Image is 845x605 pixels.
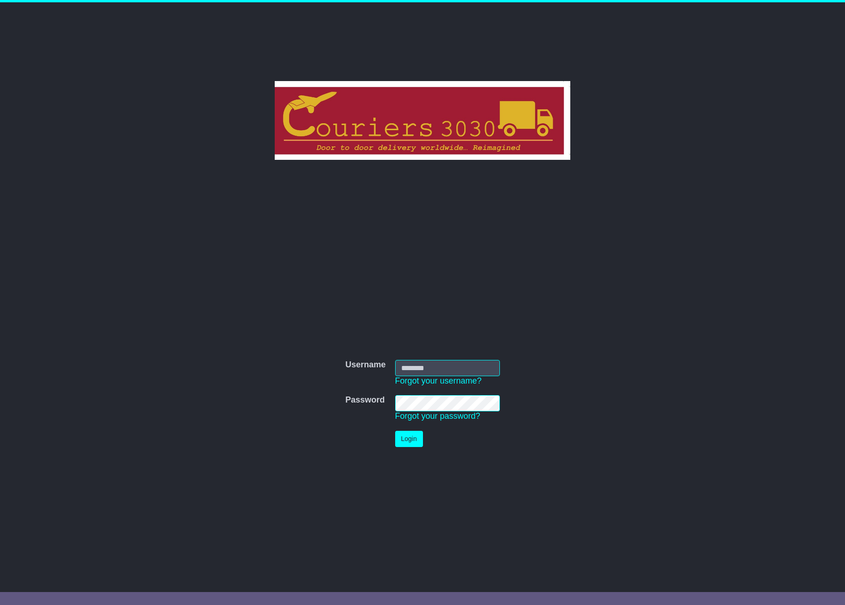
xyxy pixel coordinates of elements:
[395,431,423,447] button: Login
[275,81,571,160] img: Couriers 3030
[345,360,385,370] label: Username
[345,395,385,405] label: Password
[395,376,482,385] a: Forgot your username?
[395,411,480,421] a: Forgot your password?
